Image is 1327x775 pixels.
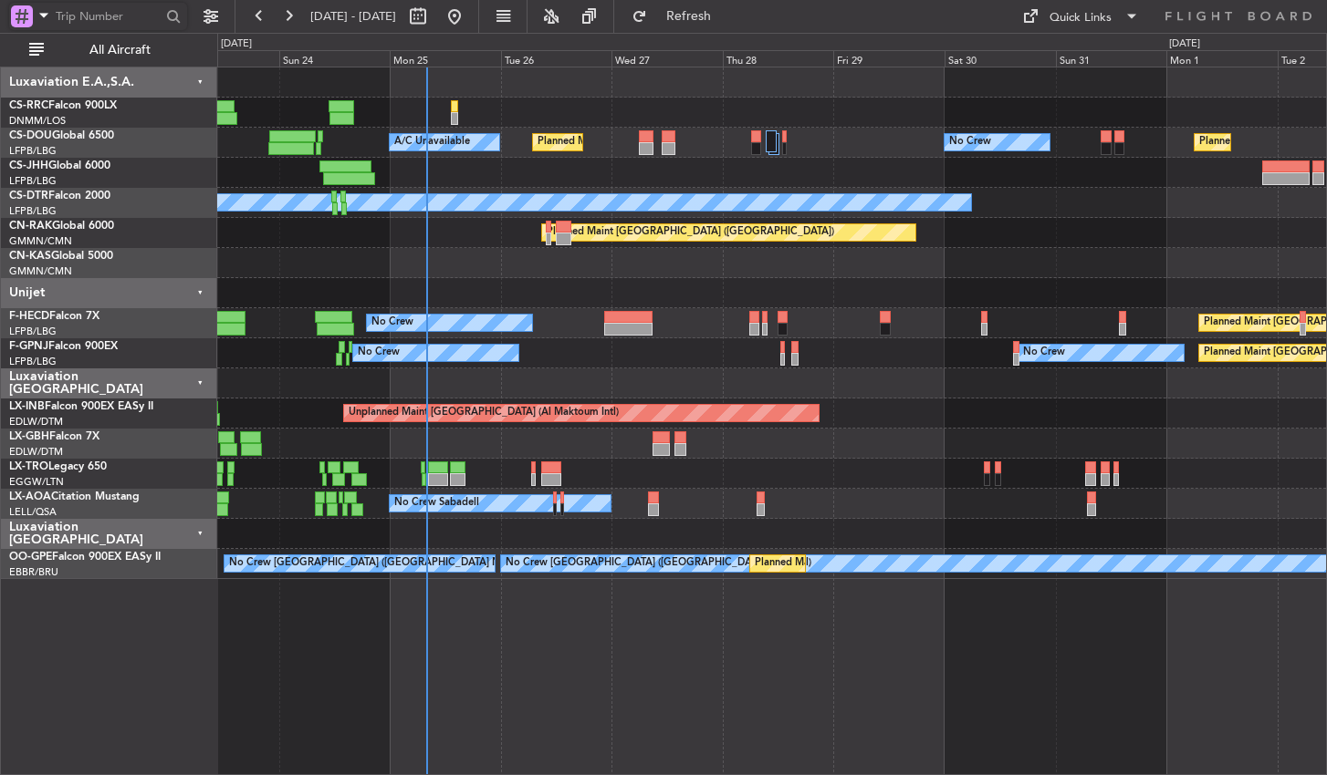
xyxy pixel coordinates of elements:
[9,130,114,141] a: CS-DOUGlobal 6500
[9,431,49,442] span: LX-GBH
[538,129,825,156] div: Planned Maint [GEOGRAPHIC_DATA] ([GEOGRAPHIC_DATA])
[349,399,619,427] div: Unplanned Maint [GEOGRAPHIC_DATA] (Al Maktoum Intl)
[9,114,66,128] a: DNMM/LOS
[833,50,945,67] div: Fri 29
[1169,36,1200,52] div: [DATE]
[9,401,45,412] span: LX-INB
[9,100,48,111] span: CS-RRC
[9,311,49,322] span: F-HECD
[9,415,63,429] a: EDLW/DTM
[9,491,51,502] span: LX-AOA
[9,341,48,352] span: F-GPNJ
[9,264,72,278] a: GMMN/CMN
[9,251,113,262] a: CN-KASGlobal 5000
[9,461,48,472] span: LX-TRO
[9,552,52,563] span: OO-GPE
[56,3,161,30] input: Trip Number
[723,50,834,67] div: Thu 28
[623,2,733,31] button: Refresh
[221,36,252,52] div: [DATE]
[945,50,1056,67] div: Sat 30
[755,550,1085,577] div: Planned Maint [GEOGRAPHIC_DATA] ([GEOGRAPHIC_DATA] National)
[168,50,279,67] div: Sat 23
[1056,50,1167,67] div: Sun 31
[9,191,110,201] a: CS-DTRFalcon 2000
[371,309,413,336] div: No Crew
[9,461,107,472] a: LX-TROLegacy 650
[279,50,391,67] div: Sun 24
[651,10,727,23] span: Refresh
[9,221,52,232] span: CN-RAK
[9,505,57,519] a: LELL/QSA
[9,552,161,563] a: OO-GPEFalcon 900EX EASy II
[394,129,470,156] div: A/C Unavailable
[9,191,48,201] span: CS-DTR
[1013,2,1148,31] button: Quick Links
[9,204,57,218] a: LFPB/LBG
[9,401,153,412] a: LX-INBFalcon 900EX EASy II
[501,50,612,67] div: Tue 26
[9,341,118,352] a: F-GPNJFalcon 900EX
[611,50,723,67] div: Wed 27
[9,234,72,248] a: GMMN/CMN
[9,221,114,232] a: CN-RAKGlobal 6000
[9,431,99,442] a: LX-GBHFalcon 7X
[9,491,140,502] a: LX-AOACitation Mustang
[358,339,400,367] div: No Crew
[1023,339,1065,367] div: No Crew
[1166,50,1278,67] div: Mon 1
[9,160,110,171] a: CS-JHHGlobal 6000
[9,445,63,459] a: EDLW/DTM
[9,174,57,188] a: LFPB/LBG
[394,490,479,517] div: No Crew Sabadell
[9,475,64,489] a: EGGW/LTN
[20,36,198,65] button: All Aircraft
[310,8,396,25] span: [DATE] - [DATE]
[949,129,991,156] div: No Crew
[9,251,51,262] span: CN-KAS
[9,130,52,141] span: CS-DOU
[9,144,57,158] a: LFPB/LBG
[9,565,58,579] a: EBBR/BRU
[547,219,834,246] div: Planned Maint [GEOGRAPHIC_DATA] ([GEOGRAPHIC_DATA])
[229,550,535,577] div: No Crew [GEOGRAPHIC_DATA] ([GEOGRAPHIC_DATA] National)
[47,44,193,57] span: All Aircraft
[1050,9,1112,27] div: Quick Links
[9,355,57,368] a: LFPB/LBG
[9,325,57,338] a: LFPB/LBG
[9,100,117,111] a: CS-RRCFalcon 900LX
[390,50,501,67] div: Mon 25
[9,311,99,322] a: F-HECDFalcon 7X
[506,550,811,577] div: No Crew [GEOGRAPHIC_DATA] ([GEOGRAPHIC_DATA] National)
[9,160,48,171] span: CS-JHH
